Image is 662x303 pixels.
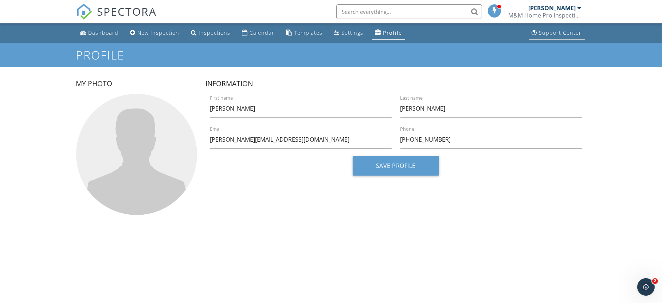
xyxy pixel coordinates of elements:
[138,29,180,36] div: New Inspection
[128,26,183,40] a: New Inspection
[509,12,581,19] div: M&M Home Pro Inspections, PLLC
[199,29,231,36] div: Inspections
[342,29,364,36] div: Settings
[539,29,582,36] div: Support Center
[400,95,591,101] label: Last name
[76,79,197,88] h4: My Photo
[353,156,439,176] button: Save Profile
[652,278,658,284] span: 2
[332,26,367,40] a: Settings
[336,4,482,19] input: Search everything...
[372,26,405,40] a: Profile
[76,4,92,20] img: The Best Home Inspection Software - Spectora
[97,4,157,19] span: SPECTORA
[206,79,586,88] h4: Information
[78,26,122,40] a: Dashboard
[383,29,402,36] div: Profile
[637,278,655,296] iframe: Intercom live chat
[89,29,119,36] div: Dashboard
[529,4,576,12] div: [PERSON_NAME]
[239,26,278,40] a: Calendar
[76,49,586,61] h1: Profile
[210,95,400,101] label: First name
[188,26,234,40] a: Inspections
[529,26,585,40] a: Support Center
[283,26,326,40] a: Templates
[250,29,275,36] div: Calendar
[76,10,157,25] a: SPECTORA
[294,29,323,36] div: Templates
[400,126,591,133] label: Phone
